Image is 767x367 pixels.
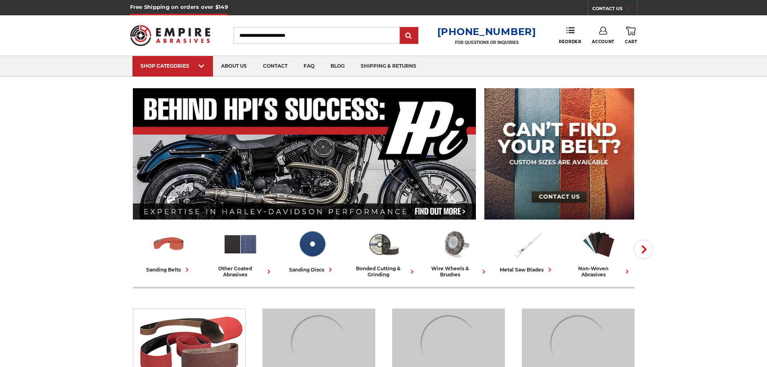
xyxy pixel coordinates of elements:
[146,265,191,274] div: sanding belts
[592,39,614,44] span: Account
[581,227,616,261] img: Non-woven Abrasives
[323,56,353,77] a: blog
[255,56,296,77] a: contact
[437,26,536,37] a: [PHONE_NUMBER]
[437,40,536,45] p: FOR QUESTIONS OR INQUIRIES
[401,28,417,44] input: Submit
[566,265,631,278] div: non-woven abrasives
[279,227,345,274] a: sanding discs
[133,88,476,220] img: Banner for an interview featuring Horsepower Inc who makes Harley performance upgrades featured o...
[141,63,205,69] div: SHOP CATEGORIES
[494,227,560,274] a: metal saw blades
[353,56,424,77] a: shipping & returns
[208,265,273,278] div: other coated abrasives
[151,227,186,261] img: Sanding Belts
[438,227,473,261] img: Wire Wheels & Brushes
[509,227,545,261] img: Metal Saw Blades
[484,88,634,220] img: promo banner for custom belts.
[223,227,258,261] img: Other Coated Abrasives
[213,56,255,77] a: about us
[559,39,581,44] span: Reorder
[566,227,631,278] a: non-woven abrasives
[423,265,488,278] div: wire wheels & brushes
[634,240,653,259] button: Next
[500,265,554,274] div: metal saw blades
[592,4,637,15] a: CONTACT US
[625,39,637,44] span: Cart
[208,227,273,278] a: other coated abrasives
[289,265,335,274] div: sanding discs
[296,56,323,77] a: faq
[136,227,201,274] a: sanding belts
[351,227,416,278] a: bonded cutting & grinding
[423,227,488,278] a: wire wheels & brushes
[130,20,211,51] img: Empire Abrasives
[351,265,416,278] div: bonded cutting & grinding
[559,27,581,44] a: Reorder
[366,227,401,261] img: Bonded Cutting & Grinding
[625,27,637,44] a: Cart
[294,227,330,261] img: Sanding Discs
